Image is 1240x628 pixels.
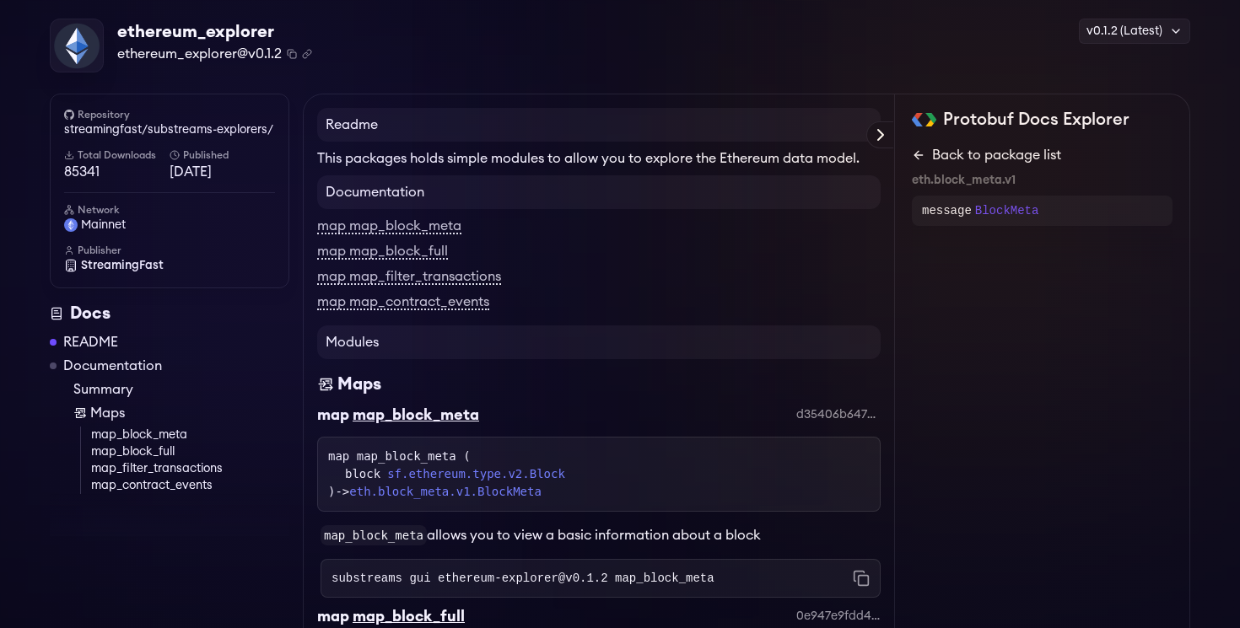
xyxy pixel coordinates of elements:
[64,108,275,121] h6: Repository
[317,108,881,142] h4: Readme
[81,217,126,233] span: mainnet
[63,332,118,352] a: README
[317,325,881,359] h4: Modules
[912,113,936,126] img: Protobuf
[317,403,349,427] div: map
[91,460,289,477] a: map_filter_transactions
[353,604,465,628] div: map_block_full
[337,373,381,396] div: Maps
[353,403,479,427] div: map_block_meta
[332,570,714,587] code: substreams gui ethereum-explorer@v0.1.2 map_block_meta
[349,485,542,498] a: eth.block_meta.v1.BlockMeta
[335,485,541,498] span: ->
[321,525,881,545] p: allows you to view a basic information about a block
[912,172,1173,189] div: eth.block_meta.v1
[64,148,170,162] h6: Total Downloads
[50,302,289,325] div: Docs
[975,202,1039,219] p: BlockMeta
[64,162,170,182] span: 85341
[64,257,275,274] a: StreamingFast
[51,19,103,72] img: Package Logo
[317,604,349,628] div: map
[73,406,87,420] img: Map icon
[91,477,289,494] a: map_contract_events
[117,20,312,44] div: ethereum_explorer
[328,448,870,501] div: map map_block_meta ( )
[117,44,282,64] span: ethereum_explorer@v0.1.2
[91,443,289,460] a: map_block_full
[170,148,275,162] h6: Published
[317,244,448,260] a: map map_block_full
[317,175,881,209] h4: Documentation
[64,110,74,120] img: github
[317,148,881,169] p: This packages holds simple modules to allow you to explore the Ethereum data model.
[73,379,289,400] a: Summary
[796,608,881,625] div: 0e947e9fdd4af3c137ff850907b090aa12b469bb
[64,217,275,233] a: mainnet
[64,121,275,138] a: streamingfast/substreams-explorers/
[64,218,78,232] img: mainnet
[321,525,427,545] code: map_block_meta
[91,427,289,443] a: map_block_meta
[853,570,870,587] button: Copy command to clipboard
[64,244,275,257] h6: Publisher
[317,219,461,234] a: map map_block_meta
[912,145,1173,165] a: Back to package list
[317,373,334,396] img: Maps icon
[170,162,275,182] span: [DATE]
[1079,19,1190,44] div: v0.1.2 (Latest)
[63,356,162,376] a: Documentation
[345,465,870,483] div: block
[317,270,501,285] a: map map_filter_transactions
[796,406,881,423] div: d35406b647b264577e288fdbc0b90aec9f67c5b9
[287,49,297,59] button: Copy package name and version
[922,202,972,219] p: message
[943,108,1129,132] h2: Protobuf Docs Explorer
[81,257,164,274] span: StreamingFast
[317,295,489,310] a: map map_contract_events
[387,465,565,483] a: sf.ethereum.type.v2.Block
[64,203,275,217] h6: Network
[73,403,289,423] a: Maps
[302,49,312,59] button: Copy .spkg link to clipboard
